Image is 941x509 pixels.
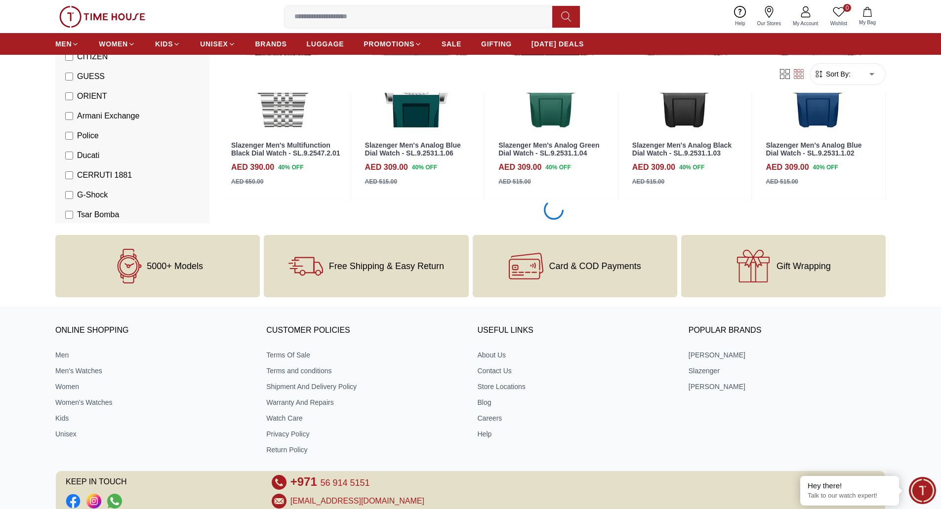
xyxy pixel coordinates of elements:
[549,261,641,271] span: Card & COD Payments
[808,481,892,491] div: Hey there!
[689,366,886,376] a: Slazenger
[155,35,180,53] a: KIDS
[147,261,203,271] span: 5000+ Models
[231,161,274,173] h4: AED 390.00
[826,20,851,27] span: Wishlist
[766,177,798,186] div: AED 515.00
[442,39,461,49] span: SALE
[329,261,444,271] span: Free Shipping & Easy Return
[266,366,463,376] a: Terms and conditions
[481,39,512,49] span: GIFTING
[365,141,461,157] a: Slazenger Men's Analog Blue Dial Watch - SL.9.2531.1.06
[231,177,263,186] div: AED 650.00
[689,382,886,392] a: [PERSON_NAME]
[498,161,541,173] h4: AED 309.00
[266,382,463,392] a: Shipment And Delivery Policy
[478,429,675,439] a: Help
[729,4,751,29] a: Help
[481,35,512,53] a: GIFTING
[365,161,408,173] h4: AED 309.00
[255,39,287,49] span: BRANDS
[65,171,73,179] input: CERRUTI 1881
[814,69,851,79] button: Sort By:
[55,350,252,360] a: Men
[766,141,861,157] a: Slazenger Men's Analog Blue Dial Watch - SL.9.2531.1.02
[364,39,414,49] span: PROMOTIONS
[532,35,584,53] a: [DATE] DEALS
[777,261,831,271] span: Gift Wrapping
[77,189,108,201] span: G-Shock
[77,90,107,102] span: ORIENT
[55,323,252,338] h3: ONLINE SHOPPING
[478,397,675,407] a: Blog
[266,429,463,439] a: Privacy Policy
[59,6,145,28] img: ...
[200,35,235,53] a: UNISEX
[66,475,258,490] span: KEEP IN TOUCH
[66,494,81,509] a: Social Link
[65,73,73,80] input: GUESS
[66,494,81,509] li: Facebook
[545,163,571,172] span: 40 % OFF
[320,478,369,488] span: 56 914 5151
[55,35,79,53] a: MEN
[478,350,675,360] a: About Us
[77,51,108,63] span: CITIZEN
[843,4,851,12] span: 0
[255,35,287,53] a: BRANDS
[155,39,173,49] span: KIDS
[632,141,732,157] a: Slazenger Men's Analog Black Dial Watch - SL.9.2531.1.03
[266,413,463,423] a: Watch Care
[766,161,809,173] h4: AED 309.00
[689,323,886,338] h3: Popular Brands
[55,39,72,49] span: MEN
[266,445,463,455] a: Return Policy
[855,19,880,26] span: My Bag
[200,39,228,49] span: UNISEX
[65,112,73,120] input: Armani Exchange
[266,323,463,338] h3: CUSTOMER POLICIES
[307,35,344,53] a: LUGGAGE
[65,191,73,199] input: G-Shock
[307,39,344,49] span: LUGGAGE
[853,5,882,28] button: My Bag
[55,366,252,376] a: Men's Watches
[77,169,132,181] span: CERRUTI 1881
[498,141,599,157] a: Slazenger Men's Analog Green Dial Watch - SL.9.2531.1.04
[77,71,105,82] span: GUESS
[632,177,664,186] div: AED 515.00
[77,150,99,161] span: Ducati
[290,495,424,507] a: [EMAIL_ADDRESS][DOMAIN_NAME]
[55,382,252,392] a: Women
[266,350,463,360] a: Terms Of Sale
[55,429,252,439] a: Unisex
[365,177,397,186] div: AED 515.00
[679,163,704,172] span: 40 % OFF
[65,152,73,159] input: Ducati
[107,494,122,509] a: Social Link
[824,69,851,79] span: Sort By:
[478,323,675,338] h3: USEFUL LINKS
[632,161,675,173] h4: AED 309.00
[65,211,73,219] input: Tsar Bomba
[65,53,73,61] input: CITIZEN
[498,177,531,186] div: AED 515.00
[55,413,252,423] a: Kids
[266,397,463,407] a: Warranty And Repairs
[99,39,128,49] span: WOMEN
[532,39,584,49] span: [DATE] DEALS
[86,494,101,509] a: Social Link
[824,4,853,29] a: 0Wishlist
[751,4,787,29] a: Our Stores
[789,20,822,27] span: My Account
[909,477,936,504] div: Chat Widget
[689,350,886,360] a: [PERSON_NAME]
[478,382,675,392] a: Store Locations
[478,366,675,376] a: Contact Us
[55,397,252,407] a: Women's Watches
[290,475,370,490] a: +971 56 914 5151
[77,130,99,142] span: Police
[231,141,340,157] a: Slazenger Men's Multifunction Black Dial Watch - SL.9.2547.2.01
[278,163,303,172] span: 40 % OFF
[99,35,135,53] a: WOMEN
